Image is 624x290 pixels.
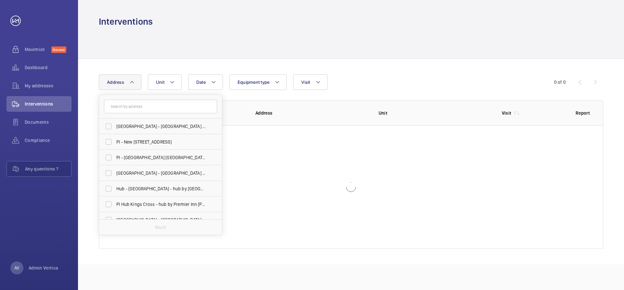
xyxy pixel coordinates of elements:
[293,74,327,90] button: Visit
[155,224,166,231] p: Reset
[238,80,270,85] span: Equipment type
[104,100,217,113] input: Search by address
[301,80,310,85] span: Visit
[116,185,206,192] span: Hub - [GEOGRAPHIC_DATA] - hub by [GEOGRAPHIC_DATA] [GEOGRAPHIC_DATA]
[196,80,206,85] span: Date
[148,74,182,90] button: Unit
[29,265,58,271] p: Admin Vertica
[502,110,512,116] p: Visit
[25,46,51,53] span: Maximize
[229,74,287,90] button: Equipment type
[576,110,590,116] p: Report
[99,16,153,28] h1: Interventions
[25,137,71,144] span: Compliance
[99,74,141,90] button: Address
[107,80,124,85] span: Address
[188,74,223,90] button: Date
[25,82,71,89] span: My addresses
[116,154,206,161] span: PI - [GEOGRAPHIC_DATA] [GEOGRAPHIC_DATA] - [STREET_ADDRESS]
[51,46,66,53] span: Discover
[14,265,19,271] p: AV
[25,101,71,107] span: Interventions
[116,139,206,145] span: PI - New [STREET_ADDRESS]
[255,110,368,116] p: Address
[116,201,206,208] span: PI Hub Kings Cross - hub by Premier Inn [PERSON_NAME][GEOGRAPHIC_DATA], [GEOGRAPHIC_DATA]
[25,166,71,172] span: Any questions ?
[25,64,71,71] span: Dashboard
[379,110,491,116] p: Unit
[156,80,164,85] span: Unit
[116,217,206,223] span: [GEOGRAPHIC_DATA] - [GEOGRAPHIC_DATA] - [STREET_ADDRESS]
[554,79,566,85] div: 0 of 0
[116,123,206,130] span: [GEOGRAPHIC_DATA] - [GEOGRAPHIC_DATA] - [GEOGRAPHIC_DATA] [GEOGRAPHIC_DATA]
[25,119,71,125] span: Documents
[116,170,206,176] span: [GEOGRAPHIC_DATA] - [GEOGRAPHIC_DATA] ([GEOGRAPHIC_DATA]) - [GEOGRAPHIC_DATA] - [GEOGRAPHIC_DATA]...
